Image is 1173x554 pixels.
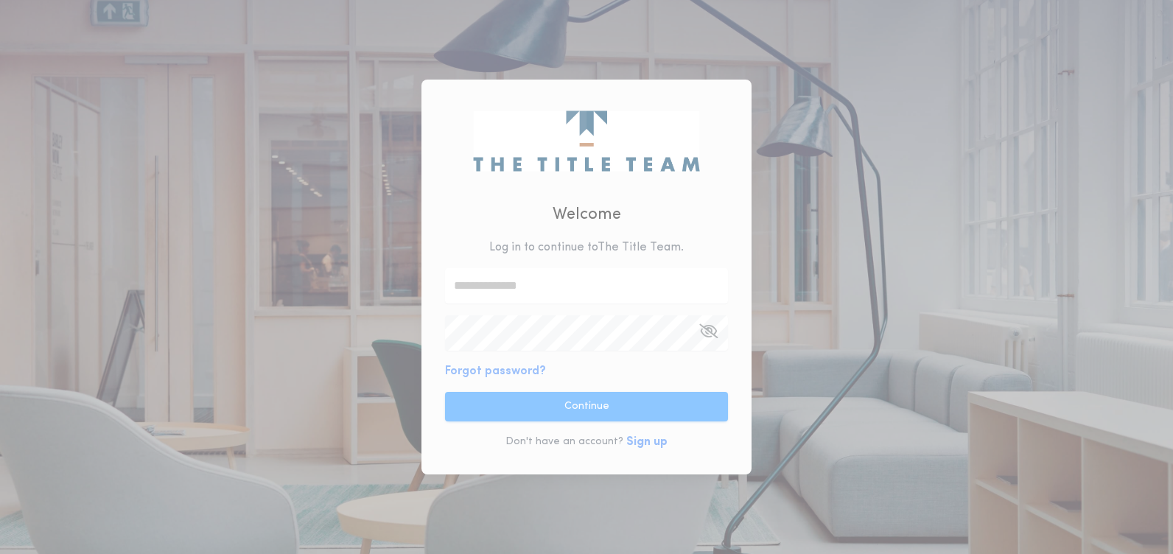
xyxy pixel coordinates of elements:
p: Don't have an account? [505,435,623,449]
button: Sign up [626,433,668,451]
h2: Welcome [553,203,621,227]
p: Log in to continue to The Title Team . [489,239,684,256]
button: Forgot password? [445,362,546,380]
img: logo [473,111,699,171]
button: Continue [445,392,728,421]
